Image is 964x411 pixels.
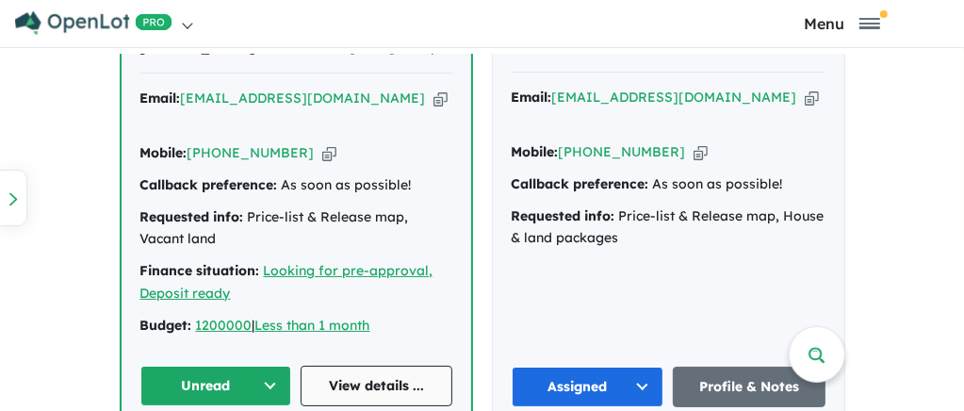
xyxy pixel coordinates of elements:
[433,89,448,108] button: Copy
[512,205,825,251] div: Price-list & Release map, House & land packages
[552,89,797,106] a: [EMAIL_ADDRESS][DOMAIN_NAME]
[322,143,336,163] button: Copy
[140,39,256,56] span: [PERSON_NAME]
[140,90,181,107] strong: Email:
[188,144,315,161] a: [PHONE_NUMBER]
[559,143,686,160] a: [PHONE_NUMBER]
[196,317,253,334] a: 1200000
[140,366,292,406] button: Unread
[140,208,244,225] strong: Requested info:
[255,317,370,334] a: Less than 1 month
[805,88,819,107] button: Copy
[140,176,278,193] strong: Callback preference:
[512,143,559,160] strong: Mobile:
[140,317,192,334] strong: Budget:
[140,262,433,302] a: Looking for pre-approval, Deposit ready
[512,38,595,55] span: Veera Kaveri
[512,175,649,192] strong: Callback preference:
[140,206,452,252] div: Price-list & Release map, Vacant land
[726,14,959,32] button: Toggle navigation
[512,173,825,196] div: As soon as possible!
[140,315,452,337] div: |
[140,174,452,197] div: As soon as possible!
[181,90,426,107] a: [EMAIL_ADDRESS][DOMAIN_NAME]
[15,11,172,35] img: Openlot PRO Logo White
[301,366,452,406] a: View details ...
[673,367,825,407] a: Profile & Notes
[512,367,664,407] button: Assigned
[512,207,615,224] strong: Requested info:
[694,142,708,162] button: Copy
[512,89,552,106] strong: Email:
[140,262,260,279] strong: Finance situation:
[140,144,188,161] strong: Mobile:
